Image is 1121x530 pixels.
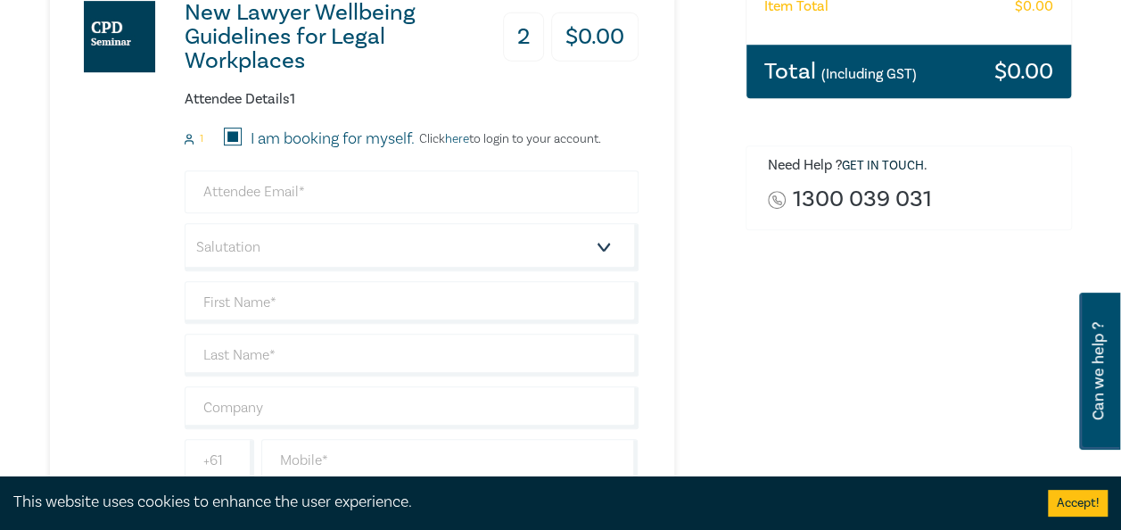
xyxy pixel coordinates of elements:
[764,60,917,83] h3: Total
[200,133,203,145] small: 1
[821,65,917,83] small: (Including GST)
[994,60,1053,83] h3: $ 0.00
[185,386,639,429] input: Company
[185,1,478,73] h3: New Lawyer Wellbeing Guidelines for Legal Workplaces
[13,491,1021,514] div: This website uses cookies to enhance the user experience.
[251,128,415,151] label: I am booking for myself.
[842,158,924,174] a: Get in touch
[415,132,601,146] p: Click to login to your account.
[84,1,155,72] img: New Lawyer Wellbeing Guidelines for Legal Workplaces
[551,12,639,62] h3: $ 0.00
[503,12,544,62] h3: 2
[793,187,932,211] a: 1300 039 031
[185,439,254,482] input: +61
[1090,303,1107,439] span: Can we help ?
[185,334,639,377] input: Last Name*
[768,157,1058,175] h6: Need Help ? .
[185,91,639,108] h6: Attendee Details 1
[185,170,639,213] input: Attendee Email*
[185,281,639,324] input: First Name*
[1048,490,1108,517] button: Accept cookies
[261,439,639,482] input: Mobile*
[445,131,469,147] a: here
